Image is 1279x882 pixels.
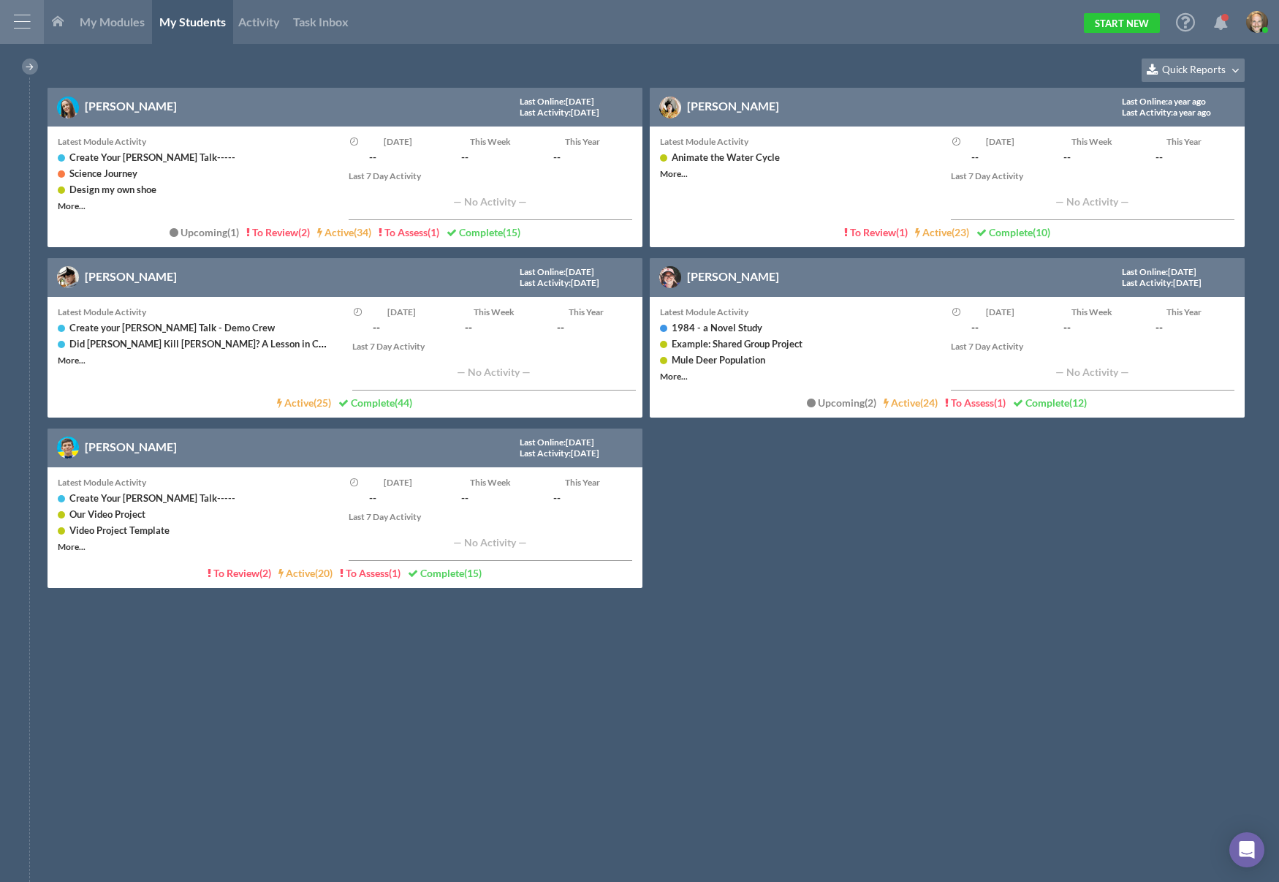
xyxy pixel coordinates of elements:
[659,97,681,118] img: image
[58,200,86,211] a: More...
[660,304,944,320] div: Latest Module Activity
[807,396,876,409] a: Upcoming(2)
[379,226,439,238] a: To Assess(1)
[470,477,511,488] span: This Week
[1162,64,1226,76] span: Quick Reports
[672,354,765,366] a: Mule Deer Population
[1139,149,1179,165] span: --
[58,134,341,149] div: Latest Module Activity
[569,306,604,317] span: This Year
[672,338,802,350] a: Example: Shared Group Project
[349,184,632,220] div: — No Activity —
[1122,107,1171,118] span: Last Activity
[357,320,397,335] span: --
[1139,320,1179,335] span: --
[520,277,569,288] span: Last Activity
[352,354,636,391] div: — No Activity —
[1122,266,1166,277] span: Last Online
[1047,320,1087,335] span: --
[57,437,79,459] img: image
[520,107,569,118] span: Last Activity
[69,184,156,195] a: Design my own shoe
[159,15,226,29] span: My Students
[69,508,145,520] a: Our Video Project
[246,226,310,238] a: To Review(2)
[687,99,779,113] a: [PERSON_NAME]
[1122,97,1212,107] div: : a year ago
[449,320,489,335] span: --
[565,136,600,147] span: This Year
[80,15,145,29] span: My Modules
[353,475,444,490] div: [DATE]
[349,524,632,561] div: — No Activity —
[687,269,779,283] a: [PERSON_NAME]
[353,134,444,149] div: [DATE]
[520,267,600,277] div: : [DATE]
[57,97,79,118] img: image
[293,15,349,29] span: Task Inbox
[955,149,995,165] span: --
[357,304,447,320] div: [DATE]
[278,567,333,579] a: Active(20)
[951,184,1234,220] div: — No Activity —
[660,134,944,149] div: Latest Module Activity
[884,396,938,409] a: Active(24)
[520,96,563,107] span: Last Online
[238,15,280,29] span: Activity
[1246,11,1268,33] img: image
[955,304,1046,320] div: [DATE]
[520,448,599,459] div: : [DATE]
[353,149,393,165] span: --
[1047,149,1087,165] span: --
[1122,96,1166,107] span: Last Online
[69,337,414,350] a: Did [PERSON_NAME] Kill [PERSON_NAME]? A Lesson in Civilized vs. Uncivilized
[340,567,401,579] a: To Assess(1)
[951,354,1234,391] div: — No Activity —
[317,226,371,238] a: Active(34)
[955,320,995,335] span: --
[520,278,599,288] div: : [DATE]
[1084,13,1160,33] a: Start New
[1122,108,1211,118] div: : a year ago
[445,490,485,505] span: --
[1071,306,1112,317] span: This Week
[474,306,515,317] span: This Week
[1013,396,1087,409] a: Complete(12)
[85,440,177,453] a: [PERSON_NAME]
[338,396,412,409] a: Complete(44)
[470,136,511,147] span: This Week
[660,168,688,179] a: More...
[951,168,1234,184] div: Last 7 Day Activity
[520,97,600,107] div: : [DATE]
[660,371,688,382] a: More...
[58,475,341,490] div: Latest Module Activity
[69,167,137,179] a: Science Journey
[408,567,482,579] a: Complete(15)
[58,355,86,366] a: More...
[57,266,79,288] img: image
[353,490,393,505] span: --
[844,226,908,238] a: To Review(1)
[945,396,1006,409] a: To Assess(1)
[349,168,632,184] div: Last 7 Day Activity
[447,226,520,238] a: Complete(15)
[976,226,1050,238] a: Complete(10)
[1166,136,1202,147] span: This Year
[1122,278,1202,288] div: : [DATE]
[1166,306,1202,317] span: This Year
[1122,267,1202,277] div: : [DATE]
[58,304,345,320] div: Latest Module Activity
[520,108,599,118] div: : [DATE]
[85,99,177,113] a: [PERSON_NAME]
[445,149,485,165] span: --
[659,266,681,288] img: image
[951,339,1234,354] div: Last 7 Day Activity
[69,492,235,504] a: Create Your [PERSON_NAME] Talk-----
[520,448,569,459] span: Last Activity
[349,509,632,524] div: Last 7 Day Activity
[1142,59,1245,82] button: Quick Reports
[520,437,600,448] div: : [DATE]
[1071,136,1112,147] span: This Week
[69,322,275,333] a: Create your [PERSON_NAME] Talk - Demo Crew
[672,151,780,163] a: Animate the Water Cycle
